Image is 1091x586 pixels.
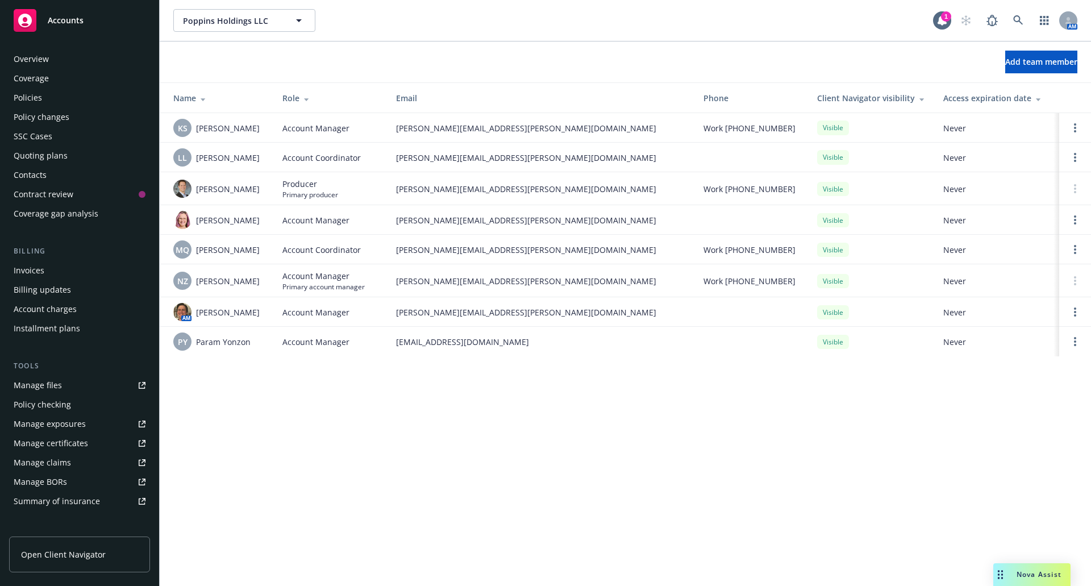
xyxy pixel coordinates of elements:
[178,336,188,348] span: PY
[14,300,77,318] div: Account charges
[176,244,189,256] span: MQ
[282,122,349,134] span: Account Manager
[1005,56,1077,67] span: Add team member
[1068,335,1082,348] a: Open options
[396,244,685,256] span: [PERSON_NAME][EMAIL_ADDRESS][PERSON_NAME][DOMAIN_NAME]
[943,306,1050,318] span: Never
[9,246,150,257] div: Billing
[943,122,1050,134] span: Never
[9,261,150,280] a: Invoices
[14,147,68,165] div: Quoting plans
[1068,243,1082,256] a: Open options
[703,92,799,104] div: Phone
[177,275,188,287] span: NZ
[9,300,150,318] a: Account charges
[14,281,71,299] div: Billing updates
[14,376,62,394] div: Manage files
[9,319,150,338] a: Installment plans
[14,396,71,414] div: Policy checking
[943,183,1050,195] span: Never
[14,319,80,338] div: Installment plans
[173,92,264,104] div: Name
[282,270,365,282] span: Account Manager
[817,274,849,288] div: Visible
[1068,121,1082,135] a: Open options
[1017,570,1061,579] span: Nova Assist
[703,122,796,134] span: Work [PHONE_NUMBER]
[196,244,260,256] span: [PERSON_NAME]
[993,563,1007,586] div: Drag to move
[14,205,98,223] div: Coverage gap analysis
[14,473,67,491] div: Manage BORs
[817,182,849,196] div: Visible
[14,166,47,184] div: Contacts
[21,548,106,560] span: Open Client Navigator
[282,336,349,348] span: Account Manager
[943,214,1050,226] span: Never
[9,492,150,510] a: Summary of insurance
[14,434,88,452] div: Manage certificates
[943,336,1050,348] span: Never
[1033,9,1056,32] a: Switch app
[943,275,1050,287] span: Never
[1068,213,1082,227] a: Open options
[14,185,73,203] div: Contract review
[14,50,49,68] div: Overview
[9,205,150,223] a: Coverage gap analysis
[943,244,1050,256] span: Never
[173,211,191,229] img: photo
[282,244,361,256] span: Account Coordinator
[14,127,52,146] div: SSC Cases
[183,15,281,27] span: Poppins Holdings LLC
[9,281,150,299] a: Billing updates
[196,306,260,318] span: [PERSON_NAME]
[9,376,150,394] a: Manage files
[396,214,685,226] span: [PERSON_NAME][EMAIL_ADDRESS][PERSON_NAME][DOMAIN_NAME]
[1068,305,1082,319] a: Open options
[196,152,260,164] span: [PERSON_NAME]
[396,275,685,287] span: [PERSON_NAME][EMAIL_ADDRESS][PERSON_NAME][DOMAIN_NAME]
[196,214,260,226] span: [PERSON_NAME]
[196,275,260,287] span: [PERSON_NAME]
[396,336,685,348] span: [EMAIL_ADDRESS][DOMAIN_NAME]
[396,183,685,195] span: [PERSON_NAME][EMAIL_ADDRESS][PERSON_NAME][DOMAIN_NAME]
[282,214,349,226] span: Account Manager
[9,127,150,146] a: SSC Cases
[1007,9,1030,32] a: Search
[178,152,187,164] span: LL
[178,122,188,134] span: KS
[282,306,349,318] span: Account Manager
[9,166,150,184] a: Contacts
[9,5,150,36] a: Accounts
[9,454,150,472] a: Manage claims
[9,50,150,68] a: Overview
[9,396,150,414] a: Policy checking
[9,108,150,126] a: Policy changes
[173,9,315,32] button: Poppins Holdings LLC
[817,92,925,104] div: Client Navigator visibility
[14,261,44,280] div: Invoices
[955,9,977,32] a: Start snowing
[703,183,796,195] span: Work [PHONE_NUMBER]
[173,180,191,198] img: photo
[817,305,849,319] div: Visible
[48,16,84,25] span: Accounts
[9,185,150,203] a: Contract review
[14,69,49,88] div: Coverage
[941,11,951,22] div: 1
[396,306,685,318] span: [PERSON_NAME][EMAIL_ADDRESS][PERSON_NAME][DOMAIN_NAME]
[9,473,150,491] a: Manage BORs
[9,434,150,452] a: Manage certificates
[196,183,260,195] span: [PERSON_NAME]
[282,152,361,164] span: Account Coordinator
[282,92,378,104] div: Role
[396,92,685,104] div: Email
[282,190,338,200] span: Primary producer
[943,92,1050,104] div: Access expiration date
[9,69,150,88] a: Coverage
[703,244,796,256] span: Work [PHONE_NUMBER]
[282,178,338,190] span: Producer
[9,415,150,433] span: Manage exposures
[817,120,849,135] div: Visible
[9,147,150,165] a: Quoting plans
